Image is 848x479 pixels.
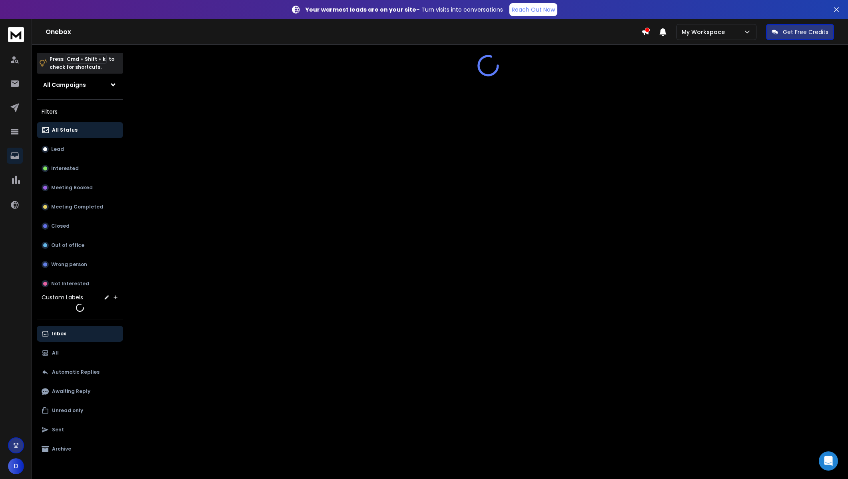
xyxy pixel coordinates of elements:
p: Interested [51,165,79,172]
button: All Campaigns [37,77,123,93]
p: – Turn visits into conversations [305,6,503,14]
p: Press to check for shortcuts. [50,55,114,71]
p: All [52,350,59,356]
p: Inbox [52,331,66,337]
button: All Status [37,122,123,138]
button: D [8,458,24,474]
p: All Status [52,127,78,133]
button: Not Interested [37,276,123,292]
p: Automatic Replies [52,369,100,375]
button: Meeting Completed [37,199,123,215]
span: Cmd + Shift + k [66,54,107,64]
button: Sent [37,422,123,438]
p: Unread only [52,407,83,414]
img: logo [8,27,24,42]
button: Awaiting Reply [37,383,123,399]
button: Lead [37,141,123,157]
p: Awaiting Reply [52,388,90,395]
h1: Onebox [46,27,641,37]
button: Get Free Credits [766,24,834,40]
p: Wrong person [51,261,87,268]
p: Closed [51,223,70,229]
p: Lead [51,146,64,152]
p: Out of office [51,242,84,249]
p: Meeting Booked [51,184,93,191]
h3: Filters [37,106,123,117]
button: Unread only [37,403,123,419]
p: Meeting Completed [51,204,103,210]
button: Interested [37,160,123,176]
button: Out of office [37,237,123,253]
a: Reach Out Now [509,3,557,16]
button: Wrong person [37,257,123,273]
p: Not Interested [51,281,89,287]
button: Automatic Replies [37,364,123,380]
button: Closed [37,218,123,234]
p: Get Free Credits [783,28,828,36]
h1: All Campaigns [43,81,86,89]
p: My Workspace [682,28,728,36]
button: Archive [37,441,123,457]
div: Open Intercom Messenger [819,451,838,471]
button: Inbox [37,326,123,342]
h3: Custom Labels [42,293,83,301]
strong: Your warmest leads are on your site [305,6,416,14]
p: Archive [52,446,71,452]
p: Reach Out Now [512,6,555,14]
p: Sent [52,427,64,433]
button: All [37,345,123,361]
button: Meeting Booked [37,180,123,196]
